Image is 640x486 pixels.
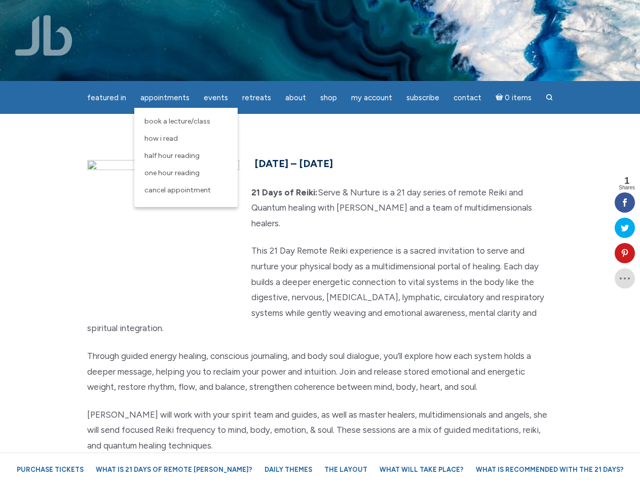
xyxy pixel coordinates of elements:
[251,187,318,197] strong: 21 Days of Reiki:
[12,461,89,478] a: Purchase Tickets
[204,93,228,102] span: Events
[345,88,398,108] a: My Account
[198,88,234,108] a: Events
[15,15,72,56] img: Jamie Butler. The Everyday Medium
[87,348,553,395] p: Through guided energy healing, conscious journaling, and body soul dialogue, you’ll explore how e...
[406,93,439,102] span: Subscribe
[496,93,505,102] i: Cart
[319,461,372,478] a: The Layout
[242,93,271,102] span: Retreats
[87,243,553,336] p: This 21 Day Remote Reiki experience is a sacred invitation to serve and nurture your physical bod...
[144,117,210,126] span: Book a Lecture/Class
[87,185,553,231] p: Serve & Nurture is a 21 day series of remote Reiki and Quantum healing with [PERSON_NAME] and a t...
[447,88,487,108] a: Contact
[144,151,200,160] span: Half Hour Reading
[144,186,211,194] span: Cancel Appointment
[144,134,178,143] span: How I Read
[134,88,196,108] a: Appointments
[236,88,277,108] a: Retreats
[259,461,317,478] a: Daily Themes
[490,87,538,108] a: Cart0 items
[400,88,445,108] a: Subscribe
[139,147,233,165] a: Half Hour Reading
[351,93,392,102] span: My Account
[454,93,481,102] span: Contact
[285,93,306,102] span: About
[139,165,233,182] a: One Hour Reading
[139,182,233,199] a: Cancel Appointment
[254,157,333,170] span: [DATE] – [DATE]
[139,130,233,147] a: How I Read
[320,93,337,102] span: Shop
[374,461,469,478] a: What will take place?
[505,94,532,102] span: 0 items
[81,88,132,108] a: featured in
[87,407,553,454] p: [PERSON_NAME] will work with your spirit team and guides, as well as master healers, multidimensi...
[87,93,126,102] span: featured in
[144,169,200,177] span: One Hour Reading
[139,113,233,130] a: Book a Lecture/Class
[619,185,635,190] span: Shares
[619,176,635,185] span: 1
[279,88,312,108] a: About
[471,461,629,478] a: What is recommended with the 21 Days?
[140,93,190,102] span: Appointments
[314,88,343,108] a: Shop
[91,461,257,478] a: What is 21 Days of Remote [PERSON_NAME]?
